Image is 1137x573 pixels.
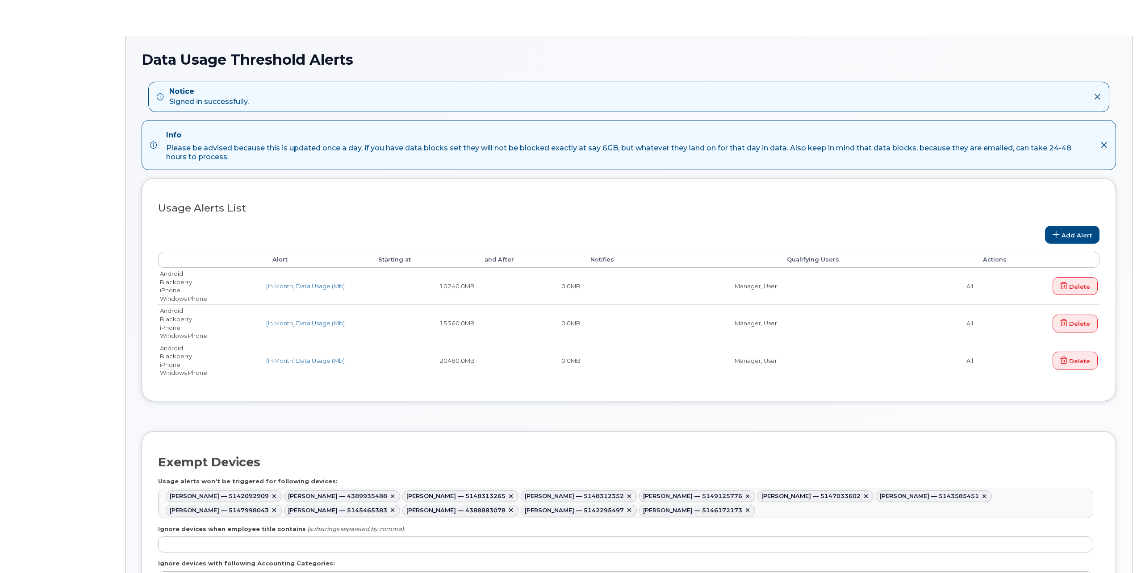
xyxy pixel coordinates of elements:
[370,252,476,268] th: Starting at
[525,507,624,514] div: [PERSON_NAME] — 5142295497
[158,456,260,469] h2: Exempt Devices
[477,268,582,304] td: 0.0MB
[582,304,779,341] td: Manager, User
[370,268,476,304] td: 10240.0MB
[370,304,476,341] td: 15360.0MB
[1045,226,1099,244] a: Add Alert
[1053,352,1098,370] a: Delete
[582,342,779,379] td: Manager, User
[307,525,405,532] i: (substrings separated by comma):
[525,493,624,500] div: [PERSON_NAME] — 5148312352
[761,493,861,500] div: [PERSON_NAME] — 5147033602
[264,252,370,268] th: Alert
[582,252,779,268] th: Notifies
[158,559,335,568] label: Ignore devices with following Accounting Categories:
[158,477,338,486] label: Usage alerts won't be triggered for following devices:
[779,304,975,341] td: All
[169,87,249,97] strong: Notice
[406,493,506,500] div: [PERSON_NAME] — 5148313265
[582,268,779,304] td: Manager, User
[158,203,1099,214] h3: Usage Alerts List
[166,131,1093,140] h4: Info
[1053,315,1098,332] a: Delete
[170,493,269,500] div: [PERSON_NAME] — 5142092909
[477,304,582,341] td: 0.0MB
[288,507,387,514] div: [PERSON_NAME] — 5145465383
[158,268,264,304] td: Android Blackberry iPhone Windows Phone
[158,342,264,379] td: Android Blackberry iPhone Windows Phone
[779,252,975,268] th: Qualifying Users
[779,268,975,304] td: All
[406,507,506,514] div: [PERSON_NAME] — 4388883078
[779,342,975,379] td: All
[166,144,1093,162] div: Please be advised because this is updated once a day, if you have data blocks set they will not b...
[975,252,1099,268] th: Actions
[266,320,345,327] a: [In Month] Data Usage (Mb)
[266,282,345,290] a: [In Month] Data Usage (Mb)
[266,357,345,364] a: [In Month] Data Usage (Mb)
[288,493,387,500] div: [PERSON_NAME] — 4389935488
[477,252,582,268] th: and After
[142,52,1116,67] h1: Data Usage Threshold Alerts
[169,87,249,107] div: Signed in successfully.
[158,525,306,533] label: Ignore devices when employee title contains
[158,304,264,341] td: Android Blackberry iPhone Windows Phone
[477,342,582,379] td: 0.0MB
[170,507,269,514] div: [PERSON_NAME] — 5147998043
[370,342,476,379] td: 20480.0MB
[1053,277,1098,295] a: Delete
[643,507,742,514] div: [PERSON_NAME] — 5146172173
[880,493,979,500] div: [PERSON_NAME] — 5143585451
[643,493,742,500] div: [PERSON_NAME] — 5149125776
